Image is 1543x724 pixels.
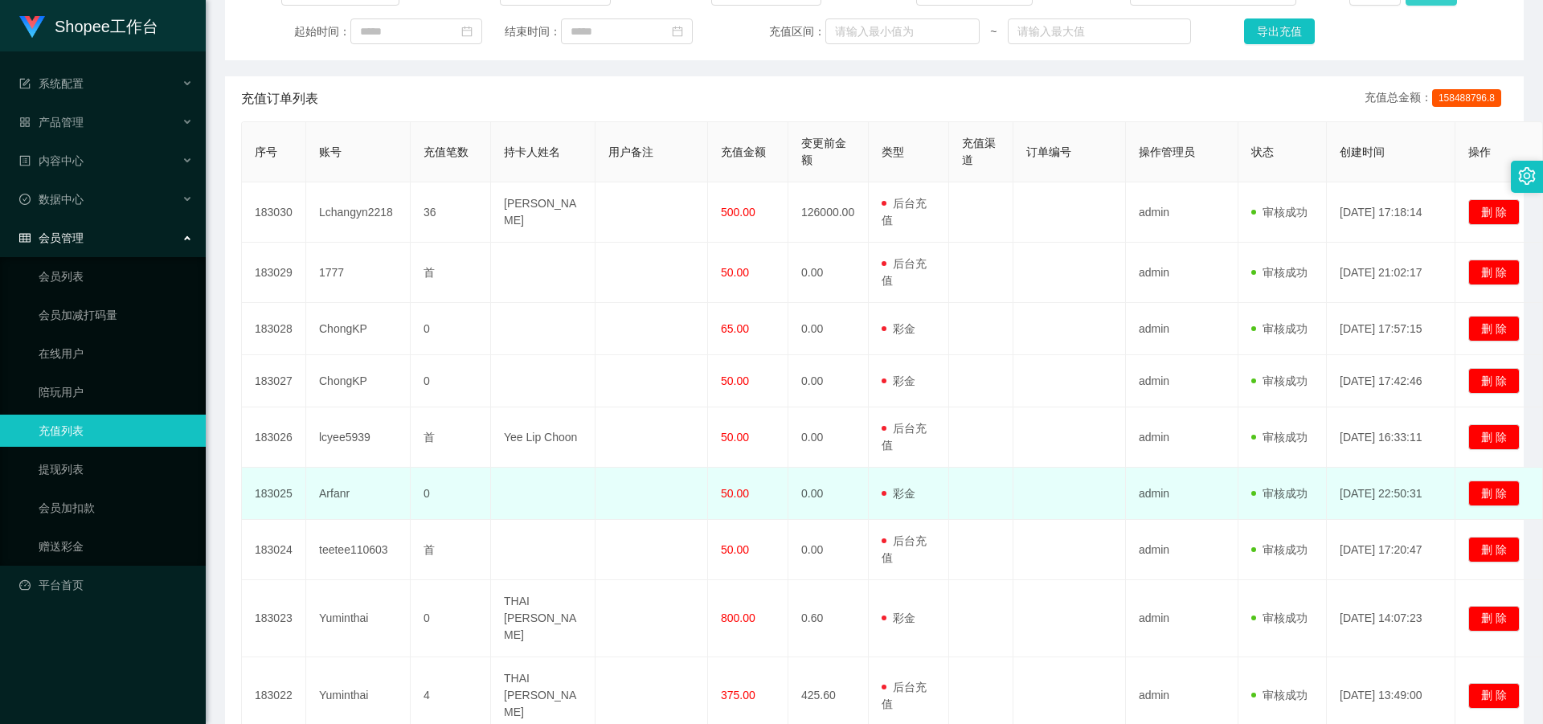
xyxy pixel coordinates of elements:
[39,453,193,485] a: 提现列表
[1251,689,1308,702] span: 审核成功
[1518,167,1536,185] i: 图标: setting
[294,23,350,40] span: 起始时间：
[461,26,473,37] i: 图标: calendar
[1244,18,1315,44] button: 导出充值
[882,145,904,158] span: 类型
[19,193,84,206] span: 数据中心
[306,580,411,657] td: Yuminthai
[411,407,491,468] td: 首
[801,137,846,166] span: 变更前金额
[882,322,915,335] span: 彩金
[1468,199,1520,225] button: 删 除
[1340,145,1385,158] span: 创建时间
[721,206,755,219] span: 500.00
[1126,580,1238,657] td: admin
[39,260,193,292] a: 会员列表
[1126,520,1238,580] td: admin
[882,374,915,387] span: 彩金
[306,243,411,303] td: 1777
[306,520,411,580] td: teetee110603
[608,145,653,158] span: 用户备注
[411,355,491,407] td: 0
[788,580,869,657] td: 0.60
[788,243,869,303] td: 0.00
[721,374,749,387] span: 50.00
[411,303,491,355] td: 0
[788,468,869,520] td: 0.00
[788,182,869,243] td: 126000.00
[1468,606,1520,632] button: 删 除
[306,303,411,355] td: ChongKP
[19,19,158,32] a: Shopee工作台
[721,266,749,279] span: 50.00
[1468,145,1491,158] span: 操作
[882,257,927,287] span: 后台充值
[255,145,277,158] span: 序号
[242,303,306,355] td: 183028
[1432,89,1501,107] span: 158488796.8
[242,520,306,580] td: 183024
[242,580,306,657] td: 183023
[1468,260,1520,285] button: 删 除
[411,580,491,657] td: 0
[1126,355,1238,407] td: admin
[721,431,749,444] span: 50.00
[39,376,193,408] a: 陪玩用户
[1251,543,1308,556] span: 审核成功
[39,299,193,331] a: 会员加减打码量
[1468,424,1520,450] button: 删 除
[19,154,84,167] span: 内容中心
[1468,683,1520,709] button: 删 除
[1251,206,1308,219] span: 审核成功
[882,197,927,227] span: 后台充值
[882,487,915,500] span: 彩金
[19,232,31,243] i: 图标: table
[39,337,193,370] a: 在线用户
[1251,487,1308,500] span: 审核成功
[1251,612,1308,624] span: 审核成功
[1327,303,1455,355] td: [DATE] 17:57:15
[242,407,306,468] td: 183026
[1468,316,1520,342] button: 删 除
[411,243,491,303] td: 首
[1468,481,1520,506] button: 删 除
[39,492,193,524] a: 会员加扣款
[980,23,1007,40] span: ~
[1327,468,1455,520] td: [DATE] 22:50:31
[306,355,411,407] td: ChongKP
[1468,537,1520,562] button: 删 除
[319,145,342,158] span: 账号
[19,569,193,601] a: 图标: dashboard平台首页
[242,182,306,243] td: 183030
[306,182,411,243] td: Lchangyn2218
[1327,520,1455,580] td: [DATE] 17:20:47
[242,468,306,520] td: 183025
[1251,145,1274,158] span: 状态
[788,520,869,580] td: 0.00
[1126,468,1238,520] td: admin
[1251,431,1308,444] span: 审核成功
[1126,407,1238,468] td: admin
[411,520,491,580] td: 首
[242,243,306,303] td: 183029
[1008,18,1191,44] input: 请输入最大值
[1126,243,1238,303] td: admin
[788,303,869,355] td: 0.00
[769,23,825,40] span: 充值区间：
[491,407,596,468] td: Yee Lip Choon
[882,681,927,710] span: 后台充值
[882,612,915,624] span: 彩金
[19,117,31,128] i: 图标: appstore-o
[242,355,306,407] td: 183027
[19,77,84,90] span: 系统配置
[1026,145,1071,158] span: 订单编号
[505,23,561,40] span: 结束时间：
[788,407,869,468] td: 0.00
[55,1,158,52] h1: Shopee工作台
[424,145,469,158] span: 充值笔数
[306,468,411,520] td: Arfanr
[39,530,193,562] a: 赠送彩金
[306,407,411,468] td: lcyee5939
[241,89,318,108] span: 充值订单列表
[1327,580,1455,657] td: [DATE] 14:07:23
